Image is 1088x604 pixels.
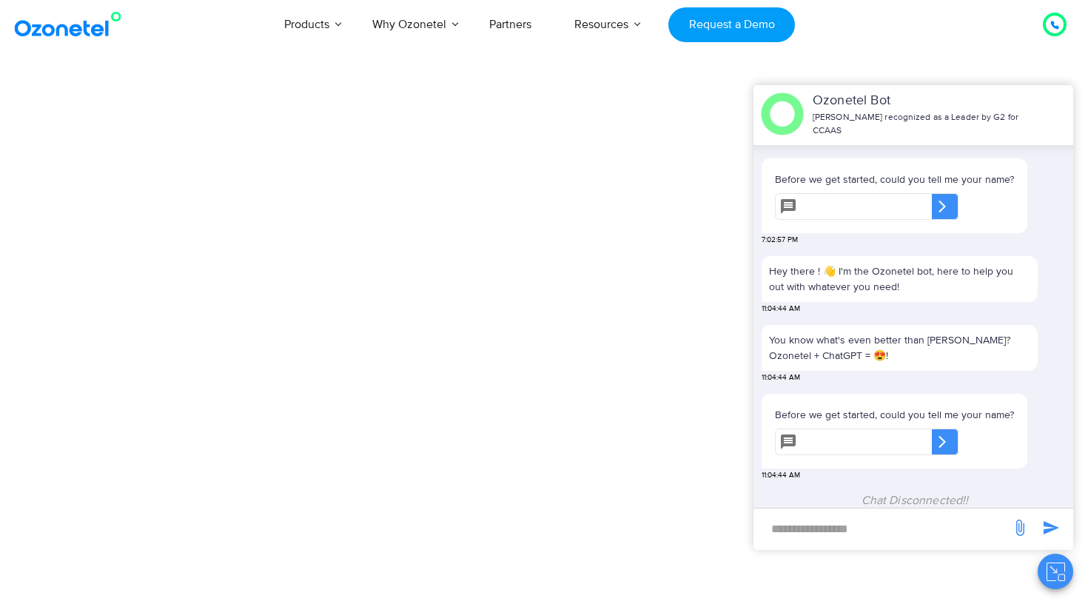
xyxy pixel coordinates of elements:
p: Before we get started, could you tell me your name? [775,172,1014,187]
div: new-msg-input [761,516,1004,543]
p: [PERSON_NAME] recognized as a Leader by G2 for CCAAS [813,111,1025,138]
span: end chat or minimize [1027,110,1038,121]
span: 7:02:57 PM [762,235,798,246]
span: Chat Disconnected!! [862,493,969,508]
button: Close chat [1038,554,1073,589]
p: Before we get started, could you tell me your name? [775,407,1014,423]
a: Request a Demo [668,7,795,42]
span: send message [1036,513,1066,543]
span: 11:04:44 AM [762,470,800,481]
span: 11:04:44 AM [762,372,800,383]
img: header [761,93,804,135]
span: 11:04:44 AM [762,303,800,315]
p: Hey there ! 👋 I'm the Ozonetel bot, here to help you out with whatever you need! [769,264,1030,295]
span: send message [1005,513,1035,543]
p: Ozonetel Bot [813,91,1025,111]
p: You know what's even better than [PERSON_NAME]? Ozonetel + ChatGPT = 😍! [769,332,1030,363]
